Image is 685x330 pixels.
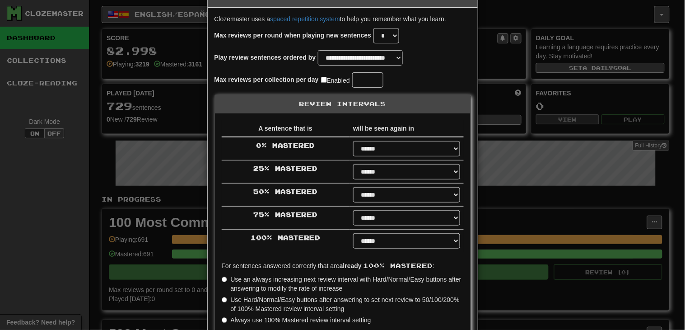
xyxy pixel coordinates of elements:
[321,77,327,83] input: Enabled
[222,297,228,303] input: Use Hard/Normal/Easy buttons after answering to set next review to 50/100/200% of 100% Mastered r...
[214,14,471,24] p: Clozemaster uses a to help you remember what you learn.
[363,262,433,269] span: 100% Mastered
[253,210,317,219] label: 75 % Mastered
[253,187,317,196] label: 50 % Mastered
[222,317,228,323] input: Always use 100% Mastered review interval setting
[222,316,371,325] label: Always use 100% Mastered review interval setting
[340,262,362,269] strong: already
[222,261,464,270] p: For sentences answered correctly that are :
[251,233,320,242] label: 100 % Mastered
[256,141,315,150] label: 0 % Mastered
[270,15,340,23] a: spaced repetition system
[222,295,464,313] label: Use Hard/Normal/Easy buttons after answering to set next review to 50/100/200% of 100% Mastered r...
[215,95,471,113] div: Review Intervals
[321,75,350,85] label: Enabled
[253,164,317,173] label: 25 % Mastered
[222,277,228,283] input: Use an always increasing next review interval with Hard/Normal/Easy buttons after answering to mo...
[214,75,319,84] label: Max reviews per collection per day
[222,275,464,293] label: Use an always increasing next review interval with Hard/Normal/Easy buttons after answering to mo...
[349,120,463,137] th: will be seen again in
[214,31,372,40] label: Max reviews per round when playing new sentences
[222,120,350,137] th: A sentence that is
[214,53,316,62] label: Play review sentences ordered by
